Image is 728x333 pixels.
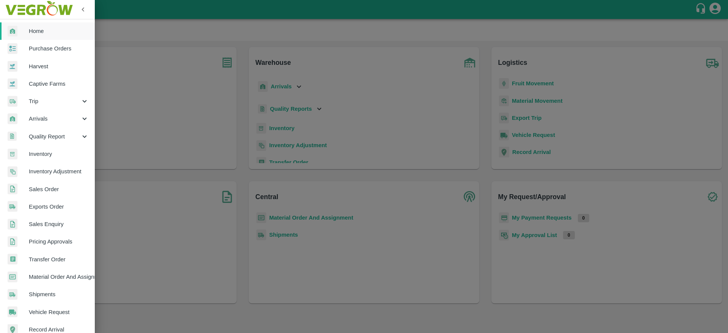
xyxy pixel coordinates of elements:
[8,289,17,300] img: shipments
[29,237,89,246] span: Pricing Approvals
[8,26,17,37] img: whArrival
[8,254,17,265] img: whTransfer
[29,203,89,211] span: Exports Order
[8,272,17,283] img: centralMaterial
[8,132,17,141] img: qualityReport
[8,43,17,54] img: reciept
[29,150,89,158] span: Inventory
[29,185,89,193] span: Sales Order
[8,113,17,124] img: whArrival
[29,115,80,123] span: Arrivals
[29,44,89,53] span: Purchase Orders
[29,27,89,35] span: Home
[29,62,89,71] span: Harvest
[8,61,17,72] img: harvest
[29,273,89,281] span: Material Order And Assignment
[8,184,17,195] img: sales
[29,255,89,264] span: Transfer Order
[8,306,17,317] img: vehicle
[29,167,89,176] span: Inventory Adjustment
[8,236,17,247] img: sales
[29,97,80,105] span: Trip
[29,290,89,298] span: Shipments
[8,201,17,212] img: shipments
[8,96,17,107] img: delivery
[8,166,17,177] img: inventory
[29,132,80,141] span: Quality Report
[29,80,89,88] span: Captive Farms
[8,219,17,230] img: sales
[8,149,17,160] img: whInventory
[8,78,17,90] img: harvest
[29,308,89,316] span: Vehicle Request
[29,220,89,228] span: Sales Enquiry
